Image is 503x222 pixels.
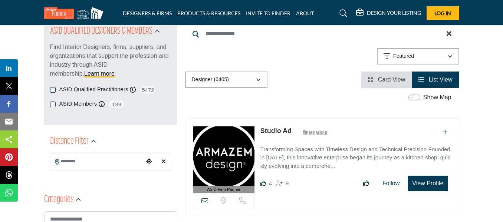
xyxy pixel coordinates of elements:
button: View Profile [408,176,447,191]
a: PRODUCTS & RESOURCES [177,10,240,16]
input: Search Location [50,154,144,169]
button: Featured [377,48,459,64]
span: 189 [108,100,125,109]
a: View List [418,76,452,83]
a: Learn more [84,70,115,77]
input: ASID Qualified Practitioners checkbox [50,87,56,93]
button: Follow [378,176,404,191]
button: Designer (6405) [185,72,267,88]
h5: DESIGN YOUR LISTING [367,10,421,16]
div: DESIGN YOUR LISTING [356,9,421,18]
h2: Distance Filter [50,135,89,148]
a: ABOUT [296,10,314,16]
button: Log In [427,6,459,20]
img: Studio Ad [193,126,254,186]
a: DESIGNERS & FIRMS [123,10,172,16]
label: Show Map [423,93,451,102]
span: 9 [286,180,289,186]
p: Studio Ad [260,126,292,136]
span: ASID Firm Partner [207,186,240,193]
p: Find Interior Designers, firms, suppliers, and organizations that support the profession and indu... [50,43,171,78]
label: ASID Members [59,100,97,108]
a: ASID Firm Partner [193,126,254,193]
h2: Categories [44,193,73,206]
input: ASID Members checkbox [50,102,56,107]
div: Clear search location [158,154,169,170]
input: Search Keyword [185,25,459,43]
i: Likes [260,180,266,186]
a: INVITE TO FINDER [246,10,290,16]
p: Transforming Spaces with Timeless Design and Technical Precision Founded in [DATE], this innovati... [260,145,451,170]
span: 4 [269,180,272,186]
div: Choose your current location [144,154,154,170]
li: List View [412,72,459,88]
p: Designer (6405) [192,76,229,83]
span: List View [429,76,453,83]
a: View Card [368,76,405,83]
span: Card View [378,76,405,83]
a: Add To List [443,129,448,135]
label: ASID Qualified Practitioners [59,85,128,94]
span: Log In [434,10,451,16]
button: Like listing [358,176,374,191]
span: 5472 [139,85,156,95]
h2: ASID QUALIFIED DESIGNERS & MEMBERS [50,25,152,38]
img: ASID Members Badge Icon [299,128,332,137]
a: Search [332,7,352,19]
p: Featured [393,53,414,60]
img: Site Logo [44,7,107,19]
a: Transforming Spaces with Timeless Design and Technical Precision Founded in [DATE], this innovati... [260,141,451,170]
a: Studio Ad [260,127,292,135]
li: Card View [361,72,412,88]
div: Followers [276,179,289,188]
